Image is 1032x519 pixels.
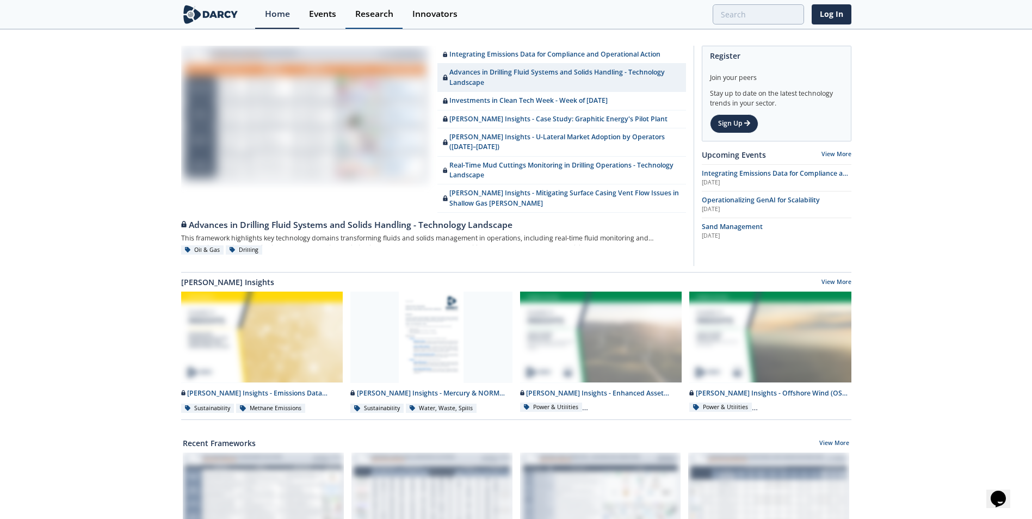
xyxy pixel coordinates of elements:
[355,10,393,18] div: Research
[702,169,851,187] a: Integrating Emissions Data for Compliance and Operational Action [DATE]
[183,437,256,449] a: Recent Frameworks
[265,10,290,18] div: Home
[350,404,404,413] div: Sustainability
[689,388,851,398] div: [PERSON_NAME] Insights - Offshore Wind (OSW) and Networks
[437,92,686,110] a: Investments in Clean Tech Week - Week of [DATE]
[710,65,843,83] div: Join your peers
[821,278,851,288] a: View More
[702,149,766,160] a: Upcoming Events
[710,83,843,108] div: Stay up to date on the latest technology trends in your sector.
[236,404,305,413] div: Methane Emissions
[181,231,686,245] div: This framework highlights key technology domains transforming fluids and solids management in ope...
[181,213,686,231] a: Advances in Drilling Fluid Systems and Solids Handling - Technology Landscape
[181,245,224,255] div: Oil & Gas
[516,292,686,414] a: Darcy Insights - Enhanced Asset Management (O&M) for Onshore Wind Farms preview [PERSON_NAME] Ins...
[702,232,851,240] div: [DATE]
[406,404,477,413] div: Water, Waste, Spills
[713,4,804,24] input: Advanced Search
[710,46,843,65] div: Register
[437,110,686,128] a: [PERSON_NAME] Insights - Case Study: Graphitic Energy's Pilot Plant
[986,475,1021,508] iframe: chat widget
[347,292,516,414] a: Darcy Insights - Mercury & NORM Detection and Decontamination preview [PERSON_NAME] Insights - Me...
[443,50,660,59] div: Integrating Emissions Data for Compliance and Operational Action
[702,178,851,187] div: [DATE]
[702,222,763,231] span: Sand Management
[689,403,752,412] div: Power & Utilities
[177,292,347,414] a: Darcy Insights - Emissions Data Integration preview [PERSON_NAME] Insights - Emissions Data Integ...
[181,388,343,398] div: [PERSON_NAME] Insights - Emissions Data Integration
[812,4,851,24] a: Log In
[821,150,851,158] a: View More
[819,439,849,449] a: View More
[520,388,682,398] div: [PERSON_NAME] Insights - Enhanced Asset Management (O&M) for Onshore Wind Farms
[710,114,758,133] a: Sign Up
[437,157,686,185] a: Real-Time Mud Cuttings Monitoring in Drilling Operations - Technology Landscape
[437,64,686,92] a: Advances in Drilling Fluid Systems and Solids Handling - Technology Landscape
[702,222,851,240] a: Sand Management [DATE]
[181,404,234,413] div: Sustainability
[309,10,336,18] div: Events
[226,245,263,255] div: Drilling
[702,169,851,188] span: Integrating Emissions Data for Compliance and Operational Action
[520,403,583,412] div: Power & Utilities
[437,46,686,64] a: Integrating Emissions Data for Compliance and Operational Action
[702,205,851,214] div: [DATE]
[685,292,855,414] a: Darcy Insights - Offshore Wind (OSW) and Networks preview [PERSON_NAME] Insights - Offshore Wind ...
[181,276,274,288] a: [PERSON_NAME] Insights
[350,388,512,398] div: [PERSON_NAME] Insights - Mercury & NORM Detection and [MEDICAL_DATA]
[437,184,686,213] a: [PERSON_NAME] Insights - Mitigating Surface Casing Vent Flow Issues in Shallow Gas [PERSON_NAME]
[437,128,686,157] a: [PERSON_NAME] Insights - U-Lateral Market Adoption by Operators ([DATE]–[DATE])
[412,10,458,18] div: Innovators
[702,195,820,205] span: Operationalizing GenAI for Scalability
[181,219,686,232] div: Advances in Drilling Fluid Systems and Solids Handling - Technology Landscape
[181,5,240,24] img: logo-wide.svg
[702,195,851,214] a: Operationalizing GenAI for Scalability [DATE]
